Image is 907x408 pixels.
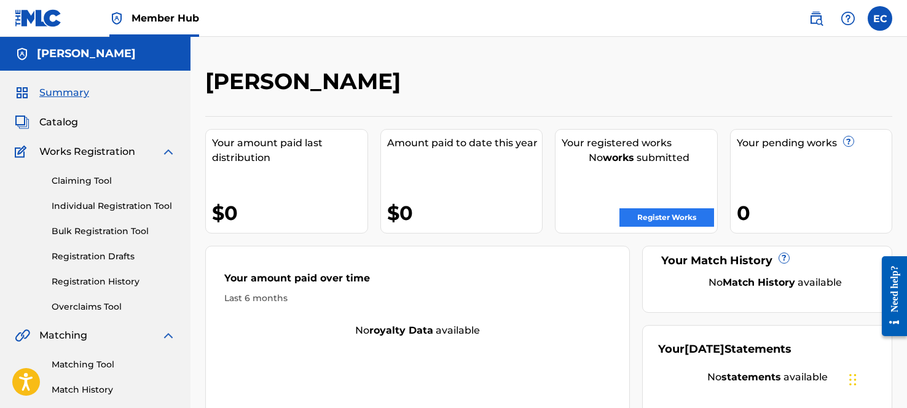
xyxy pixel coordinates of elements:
a: Register Works [619,208,714,227]
img: MLC Logo [15,9,62,27]
iframe: Chat Widget [846,349,907,408]
strong: royalty data [369,324,433,336]
a: SummarySummary [15,85,89,100]
a: Claiming Tool [52,175,176,187]
img: search [809,11,823,26]
div: Your amount paid last distribution [212,136,367,165]
span: Catalog [39,115,78,130]
img: Summary [15,85,29,100]
div: No available [673,275,876,290]
div: $0 [387,199,543,227]
div: Your pending works [737,136,892,151]
img: Matching [15,328,30,343]
div: Help [836,6,860,31]
img: Accounts [15,47,29,61]
strong: works [603,152,634,163]
a: Public Search [804,6,828,31]
a: Registration Drafts [52,250,176,263]
div: Your registered works [562,136,717,151]
img: Top Rightsholder [109,11,124,26]
span: Matching [39,328,87,343]
img: help [841,11,855,26]
div: 0 [737,199,892,227]
span: Works Registration [39,144,135,159]
a: CatalogCatalog [15,115,78,130]
div: No submitted [562,151,717,165]
strong: statements [721,371,781,383]
a: Registration History [52,275,176,288]
span: Summary [39,85,89,100]
img: expand [161,328,176,343]
strong: Match History [723,277,795,288]
a: Match History [52,383,176,396]
iframe: Resource Center [873,247,907,346]
span: ? [844,136,854,146]
a: Overclaims Tool [52,300,176,313]
div: Drag [849,361,857,398]
div: No available [206,323,629,338]
span: [DATE] [685,342,724,356]
h2: [PERSON_NAME] [205,68,407,95]
img: expand [161,144,176,159]
span: Member Hub [132,11,199,25]
div: Your Match History [658,253,876,269]
div: Your Statements [658,341,791,358]
div: Your amount paid over time [224,271,611,292]
img: Works Registration [15,144,31,159]
img: Catalog [15,115,29,130]
div: No available [658,370,876,385]
span: ? [779,253,789,263]
a: Matching Tool [52,358,176,371]
a: Individual Registration Tool [52,200,176,213]
a: Bulk Registration Tool [52,225,176,238]
div: User Menu [868,6,892,31]
div: Last 6 months [224,292,611,305]
h5: Eddie Correa [37,47,136,61]
div: Amount paid to date this year [387,136,543,151]
div: $0 [212,199,367,227]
